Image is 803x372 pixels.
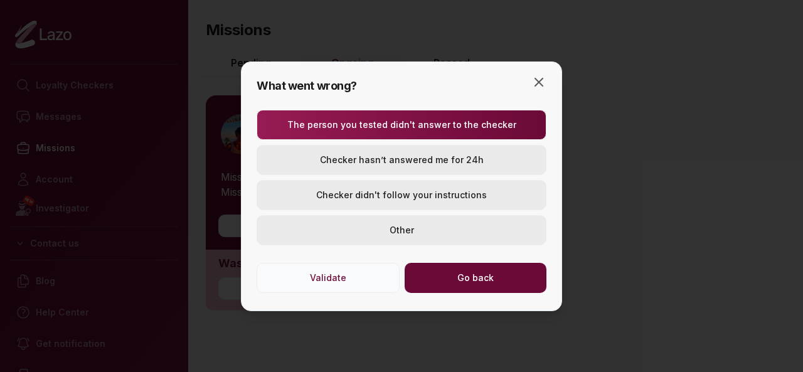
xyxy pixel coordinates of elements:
[257,180,546,210] button: Checker didn't follow your instructions
[257,145,546,175] button: Checker hasn’t answered me for 24h
[257,77,546,95] h2: What went wrong?
[257,263,400,293] button: Validate
[257,215,546,245] button: Other
[257,110,546,140] button: The person you tested didn't answer to the checker
[405,263,546,293] button: Go back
